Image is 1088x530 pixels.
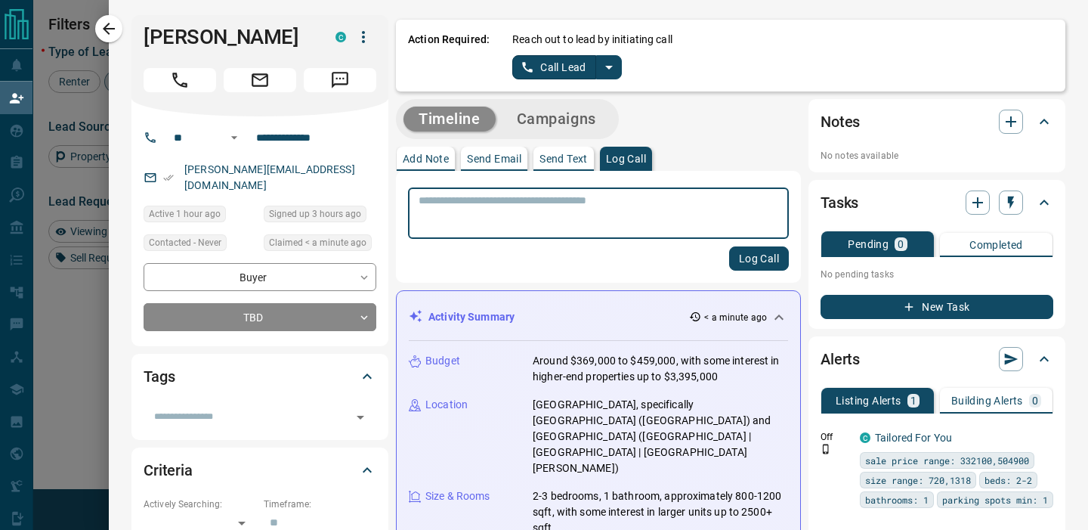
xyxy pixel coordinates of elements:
[225,129,243,147] button: Open
[821,444,831,454] svg: Push Notification Only
[144,303,376,331] div: TBD
[836,395,901,406] p: Listing Alerts
[942,492,1048,507] span: parking spots min: 1
[969,240,1023,250] p: Completed
[704,311,767,324] p: < a minute ago
[539,153,588,164] p: Send Text
[821,104,1053,140] div: Notes
[264,497,376,511] p: Timeframe:
[533,353,788,385] p: Around $369,000 to $459,000, with some interest in higher-end properties up to $3,395,000
[821,191,858,215] h2: Tasks
[144,458,193,482] h2: Criteria
[606,153,646,164] p: Log Call
[865,473,971,488] span: size range: 720,1318
[144,263,376,291] div: Buyer
[865,453,1029,468] span: sale price range: 332100,504900
[144,206,256,227] div: Tue Sep 16 2025
[144,358,376,395] div: Tags
[163,172,174,183] svg: Email Verified
[865,492,929,507] span: bathrooms: 1
[512,32,672,48] p: Reach out to lead by initiating call
[512,55,596,79] button: Call Lead
[428,309,515,325] p: Activity Summary
[144,452,376,488] div: Criteria
[269,235,366,250] span: Claimed < a minute ago
[860,432,870,443] div: condos.ca
[350,407,371,428] button: Open
[409,303,788,331] div: Activity Summary< a minute ago
[184,163,355,191] a: [PERSON_NAME][EMAIL_ADDRESS][DOMAIN_NAME]
[403,153,449,164] p: Add Note
[264,206,376,227] div: Tue Sep 16 2025
[951,395,1023,406] p: Building Alerts
[821,347,860,371] h2: Alerts
[898,239,904,250] p: 0
[910,395,916,406] p: 1
[512,55,622,79] div: split button
[224,68,296,92] span: Email
[144,25,313,49] h1: [PERSON_NAME]
[425,397,468,413] p: Location
[335,32,346,42] div: condos.ca
[821,295,1053,319] button: New Task
[821,184,1053,221] div: Tasks
[403,107,496,132] button: Timeline
[502,107,611,132] button: Campaigns
[875,432,952,444] a: Tailored For You
[144,68,216,92] span: Call
[149,235,221,250] span: Contacted - Never
[425,353,460,369] p: Budget
[821,149,1053,163] p: No notes available
[821,263,1053,286] p: No pending tasks
[1032,395,1038,406] p: 0
[821,430,851,444] p: Off
[144,497,256,511] p: Actively Searching:
[425,488,490,504] p: Size & Rooms
[408,32,490,79] p: Action Required:
[729,246,789,271] button: Log Call
[467,153,521,164] p: Send Email
[984,473,1032,488] span: beds: 2-2
[144,364,175,389] h2: Tags
[821,110,860,134] h2: Notes
[149,206,221,222] span: Active 1 hour ago
[264,234,376,256] div: Tue Sep 16 2025
[304,68,376,92] span: Message
[269,206,361,222] span: Signed up 3 hours ago
[848,239,889,250] p: Pending
[533,397,788,476] p: [GEOGRAPHIC_DATA], specifically [GEOGRAPHIC_DATA] ([GEOGRAPHIC_DATA]) and [GEOGRAPHIC_DATA] ([GEO...
[821,341,1053,377] div: Alerts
